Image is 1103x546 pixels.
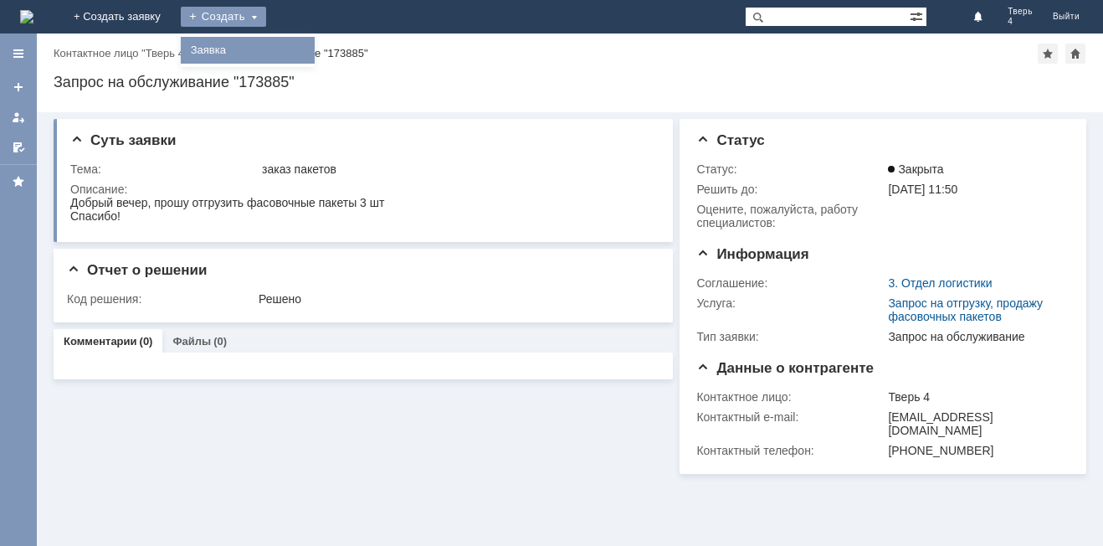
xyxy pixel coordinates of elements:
a: Перейти на домашнюю страницу [20,10,33,23]
a: Запрос на отгрузку, продажу фасовочных пакетов [888,296,1043,323]
span: Закрыта [888,162,943,176]
div: (0) [213,335,227,348]
div: Услуга: [696,296,885,310]
a: Создать заявку [5,74,32,100]
span: Статус [696,132,764,148]
a: Комментарии [64,335,137,348]
a: Мои заявки [5,104,32,131]
div: Добавить в избранное [1038,44,1058,64]
span: Суть заявки [70,132,176,148]
div: Тверь 4 [888,390,1062,404]
span: Отчет о решении [67,262,207,278]
div: Описание: [70,183,654,196]
div: Oцените, пожалуйста, работу специалистов: [696,203,885,229]
div: Запрос на обслуживание "173885" [194,47,368,59]
a: Мои согласования [5,134,32,161]
div: Код решения: [67,292,255,306]
a: Файлы [172,335,211,348]
span: 4 [1008,17,1033,27]
div: [PHONE_NUMBER] [888,444,1062,457]
div: Сделать домашней страницей [1065,44,1085,64]
div: Создать [181,7,266,27]
span: Расширенный поиск [910,8,926,23]
div: Тема: [70,162,259,176]
a: Контактное лицо "Тверь 4" [54,47,187,59]
span: [DATE] 11:50 [888,183,957,196]
img: logo [20,10,33,23]
div: [EMAIL_ADDRESS][DOMAIN_NAME] [888,410,1062,437]
div: Контактный e-mail: [696,410,885,424]
div: Запрос на обслуживание [888,330,1062,343]
div: Решено [259,292,650,306]
span: Данные о контрагенте [696,360,874,376]
div: Тип заявки: [696,330,885,343]
div: Соглашение: [696,276,885,290]
div: Статус: [696,162,885,176]
div: (0) [140,335,153,348]
div: Контактный телефон: [696,444,885,457]
span: Информация [696,246,808,262]
div: Запрос на обслуживание "173885" [54,74,1086,90]
div: / [54,47,194,59]
div: Контактное лицо: [696,390,885,404]
a: 3. Отдел логистики [888,276,992,290]
a: Заявка [184,40,311,60]
div: заказ пакетов [262,162,650,176]
span: Тверь [1008,7,1033,17]
div: Решить до: [696,183,885,196]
